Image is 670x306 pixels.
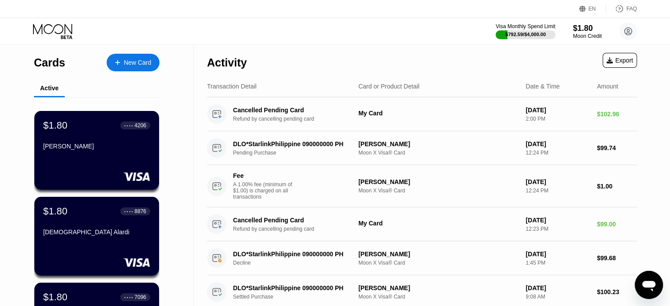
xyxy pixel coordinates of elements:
div: $1.80Moon Credit [573,24,602,39]
div: 12:23 PM [526,226,590,232]
div: [DATE] [526,140,590,147]
div: [DATE] [526,107,590,114]
div: New Card [124,59,151,66]
div: Active [40,85,59,92]
div: [PERSON_NAME] [359,251,519,258]
div: $1.80● ● ● ●4206[PERSON_NAME] [34,111,159,190]
div: Cancelled Pending Card [233,217,354,224]
div: Moon X Visa® Card [359,188,519,194]
div: 8876 [134,208,146,214]
div: EN [589,6,596,12]
div: $792.59 / $4,000.00 [505,32,546,37]
div: Date & Time [526,83,559,90]
iframe: Button to launch messaging window [635,271,663,299]
div: Visa Monthly Spend Limit$792.59/$4,000.00 [496,23,555,39]
div: $99.74 [597,144,637,151]
div: Refund by cancelling pending card [233,116,363,122]
div: [PERSON_NAME] [43,143,150,150]
div: DLO*StarlinkPhilippine 090000000 PHPending Purchase[PERSON_NAME]Moon X Visa® Card[DATE]12:24 PM$9... [207,131,637,165]
div: My Card [359,110,519,117]
div: Cancelled Pending CardRefund by cancelling pending cardMy Card[DATE]2:00 PM$102.96 [207,97,637,131]
div: Fee [233,172,295,179]
div: [PERSON_NAME] [359,284,519,291]
div: 2:00 PM [526,116,590,122]
div: Visa Monthly Spend Limit [496,23,555,29]
div: Settled Purchase [233,294,363,300]
div: [PERSON_NAME] [359,178,519,185]
div: Refund by cancelling pending card [233,226,363,232]
div: $100.23 [597,288,637,295]
div: DLO*StarlinkPhilippine 090000000 PH [233,284,354,291]
div: [DATE] [526,284,590,291]
div: Amount [597,83,618,90]
div: Activity [207,56,247,69]
div: Moon Credit [573,33,602,39]
div: 7096 [134,294,146,300]
div: FeeA 1.00% fee (minimum of $1.00) is charged on all transactions[PERSON_NAME]Moon X Visa® Card[DA... [207,165,637,207]
div: [DATE] [526,217,590,224]
div: [DATE] [526,251,590,258]
div: $1.00 [597,183,637,190]
div: FAQ [606,4,637,13]
div: ● ● ● ● [124,210,133,213]
div: A 1.00% fee (minimum of $1.00) is charged on all transactions [233,181,299,200]
div: $1.80 [43,206,67,217]
div: [DATE] [526,178,590,185]
div: EN [579,4,606,13]
div: Moon X Visa® Card [359,294,519,300]
div: My Card [359,220,519,227]
div: DLO*StarlinkPhilippine 090000000 PH [233,251,354,258]
div: 4206 [134,122,146,129]
div: Cancelled Pending CardRefund by cancelling pending cardMy Card[DATE]12:23 PM$99.00 [207,207,637,241]
div: Cancelled Pending Card [233,107,354,114]
div: 12:24 PM [526,188,590,194]
div: $1.80 [43,291,67,303]
div: ● ● ● ● [124,296,133,299]
div: $99.68 [597,254,637,262]
div: Export [603,53,637,68]
div: Card or Product Detail [359,83,420,90]
div: ● ● ● ● [124,124,133,127]
div: Cards [34,56,65,69]
div: FAQ [626,6,637,12]
div: 9:08 AM [526,294,590,300]
div: 12:24 PM [526,150,590,156]
div: $1.80 [43,120,67,131]
div: DLO*StarlinkPhilippine 090000000 PHDecline[PERSON_NAME]Moon X Visa® Card[DATE]1:45 PM$99.68 [207,241,637,275]
div: $1.80 [573,24,602,33]
div: [PERSON_NAME] [359,140,519,147]
div: Moon X Visa® Card [359,150,519,156]
div: 1:45 PM [526,260,590,266]
div: Moon X Visa® Card [359,260,519,266]
div: [DEMOGRAPHIC_DATA] Alardi [43,229,150,236]
div: $102.96 [597,111,637,118]
div: Transaction Detail [207,83,256,90]
div: Decline [233,260,363,266]
div: $99.00 [597,221,637,228]
div: DLO*StarlinkPhilippine 090000000 PH [233,140,354,147]
div: Export [607,57,633,64]
div: Pending Purchase [233,150,363,156]
div: $1.80● ● ● ●8876[DEMOGRAPHIC_DATA] Alardi [34,197,159,276]
div: New Card [107,54,159,71]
